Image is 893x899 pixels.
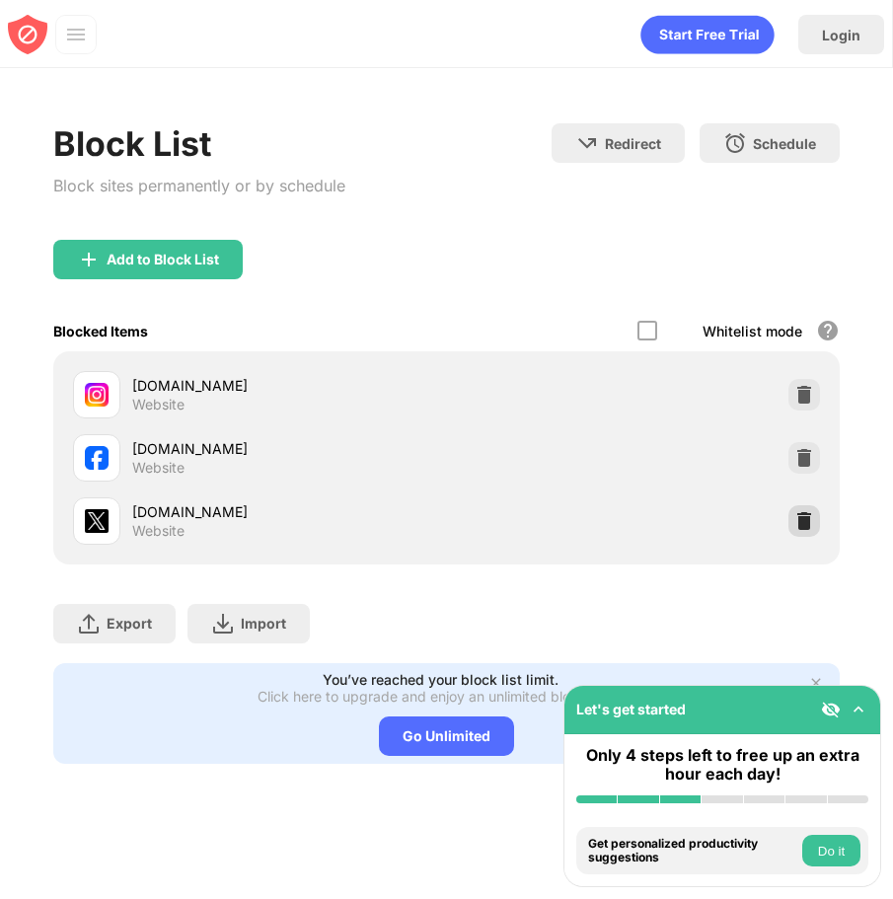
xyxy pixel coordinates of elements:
div: Go Unlimited [379,716,514,756]
div: Website [132,522,185,540]
div: Let's get started [576,701,686,717]
div: Login [822,27,860,43]
div: Click here to upgrade and enjoy an unlimited block list. [258,688,612,705]
div: Block List [53,123,345,164]
div: [DOMAIN_NAME] [132,501,446,522]
div: Block sites permanently or by schedule [53,172,345,200]
div: Redirect [605,135,661,152]
img: favicons [85,446,109,470]
div: Website [132,396,185,413]
img: favicons [85,509,109,533]
img: eye-not-visible.svg [821,700,841,719]
img: omni-setup-toggle.svg [849,700,868,719]
div: [DOMAIN_NAME] [132,375,446,396]
img: favicons [85,383,109,407]
div: Only 4 steps left to free up an extra hour each day! [576,746,868,784]
div: Blocked Items [53,323,148,339]
div: Website [132,459,185,477]
div: Whitelist mode [703,323,802,339]
div: You’ve reached your block list limit. [323,671,558,688]
div: Import [241,615,286,632]
div: [DOMAIN_NAME] [132,438,446,459]
img: x-button.svg [808,675,824,691]
div: Get personalized productivity suggestions [588,837,797,865]
button: Do it [802,835,860,866]
div: animation [640,15,775,54]
div: Schedule [753,135,816,152]
div: Export [107,615,152,632]
img: blocksite-icon-red.svg [8,15,47,54]
div: Add to Block List [107,252,219,267]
